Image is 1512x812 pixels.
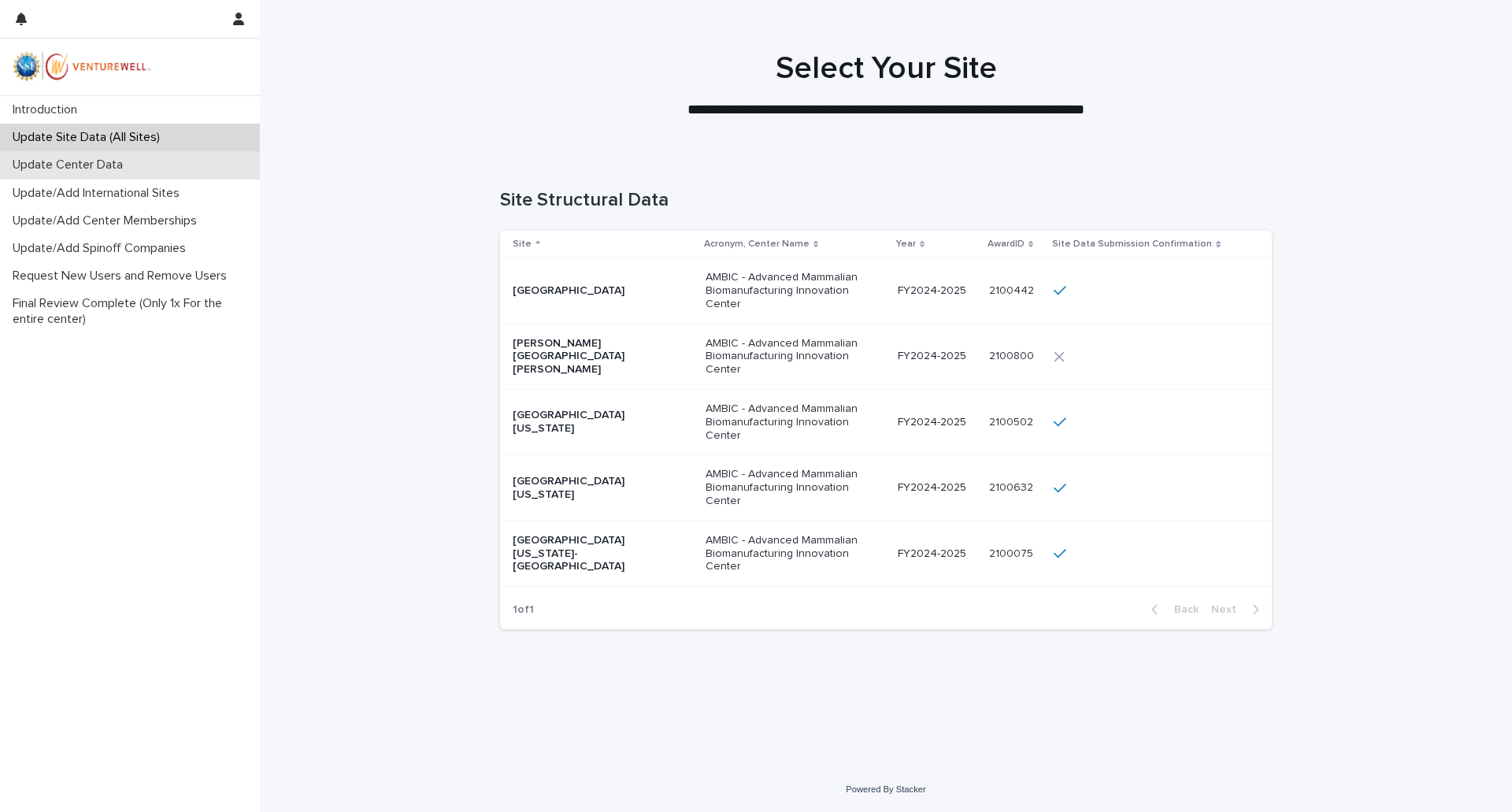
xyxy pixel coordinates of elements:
p: Year [896,235,916,253]
p: [GEOGRAPHIC_DATA][US_STATE] [513,409,670,436]
p: 2100075 [989,544,1036,561]
p: [GEOGRAPHIC_DATA] [513,284,670,298]
p: Acronym, Center Name [704,235,810,253]
tr: [GEOGRAPHIC_DATA][US_STATE]AMBIC - Advanced Mammalian Biomanufacturing Innovation CenterFY2024-20... [500,389,1272,454]
p: FY2024-2025 [898,416,976,429]
p: Final Review Complete (Only 1x For the entire center) [6,296,260,326]
p: AMBIC - Advanced Mammalian Biomanufacturing Innovation Center [706,534,863,573]
p: Update/Add Center Memberships [6,213,209,228]
p: 2100800 [989,347,1037,363]
p: 1 of 1 [500,591,547,629]
p: Site [513,235,532,253]
p: [PERSON_NAME][GEOGRAPHIC_DATA][PERSON_NAME] [513,337,670,376]
tr: [PERSON_NAME][GEOGRAPHIC_DATA][PERSON_NAME]AMBIC - Advanced Mammalian Biomanufacturing Innovation... [500,324,1272,389]
p: 2100442 [989,281,1037,298]
p: Site Data Submission Confirmation [1052,235,1212,253]
p: Introduction [6,102,90,117]
span: Back [1165,604,1199,615]
p: [GEOGRAPHIC_DATA][US_STATE] [513,475,670,502]
button: Back [1139,603,1205,617]
tr: [GEOGRAPHIC_DATA][US_STATE]AMBIC - Advanced Mammalian Biomanufacturing Innovation CenterFY2024-20... [500,455,1272,521]
tr: [GEOGRAPHIC_DATA][US_STATE]-[GEOGRAPHIC_DATA]AMBIC - Advanced Mammalian Biomanufacturing Innovati... [500,521,1272,586]
p: 2100502 [989,413,1036,429]
p: Request New Users and Remove Users [6,269,239,284]
h1: Select Your Site [500,50,1272,87]
p: 2100632 [989,478,1036,495]
p: AMBIC - Advanced Mammalian Biomanufacturing Innovation Center [706,468,863,507]
p: Update Site Data (All Sites) [6,130,172,145]
a: Powered By Stacker [846,784,925,794]
tr: [GEOGRAPHIC_DATA]AMBIC - Advanced Mammalian Biomanufacturing Innovation CenterFY2024-202521004422... [500,258,1272,324]
p: Update Center Data [6,158,135,172]
p: FY2024-2025 [898,481,976,495]
span: Next [1211,604,1246,615]
p: AMBIC - Advanced Mammalian Biomanufacturing Innovation Center [706,271,863,310]
p: FY2024-2025 [898,350,976,363]
p: AwardID [988,235,1025,253]
img: mWhVGmOKROS2pZaMU8FQ [13,51,151,83]
button: Next [1205,603,1272,617]
h1: Site Structural Data [500,189,1272,212]
p: Update/Add International Sites [6,186,192,201]
p: AMBIC - Advanced Mammalian Biomanufacturing Innovation Center [706,402,863,442]
p: FY2024-2025 [898,547,976,561]
p: Update/Add Spinoff Companies [6,241,198,256]
p: FY2024-2025 [898,284,976,298]
p: [GEOGRAPHIC_DATA][US_STATE]-[GEOGRAPHIC_DATA] [513,534,670,573]
p: AMBIC - Advanced Mammalian Biomanufacturing Innovation Center [706,337,863,376]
